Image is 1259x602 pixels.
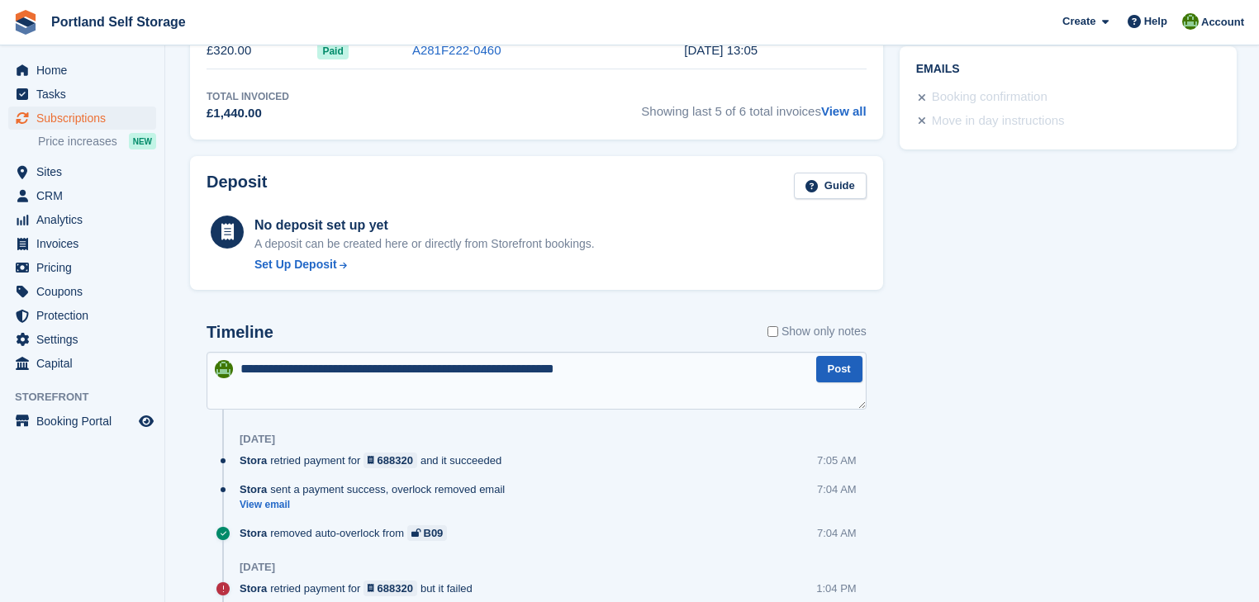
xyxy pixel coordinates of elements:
h2: Emails [916,63,1220,76]
a: menu [8,83,156,106]
a: B09 [407,525,447,541]
span: Settings [36,328,135,351]
div: Total Invoiced [207,89,289,104]
a: A281F222-0460 [412,43,501,57]
span: Protection [36,304,135,327]
span: Invoices [36,232,135,255]
a: 688320 [363,581,417,596]
div: [DATE] [240,561,275,574]
span: Pricing [36,256,135,279]
div: 688320 [378,453,413,468]
span: Create [1062,13,1095,30]
span: Stora [240,481,267,497]
a: Set Up Deposit [254,256,595,273]
div: 688320 [378,581,413,596]
span: Stora [240,453,267,468]
div: £1,440.00 [207,104,289,123]
a: 688320 [363,453,417,468]
time: 2025-04-25 12:05:32 UTC [684,43,758,57]
div: Booking confirmation [932,88,1048,107]
div: sent a payment success, overlock removed email [240,481,513,497]
img: stora-icon-8386f47178a22dfd0bd8f6a31ec36ba5ce8667c1dd55bd0f319d3a0aa187defe.svg [13,10,38,35]
span: CRM [36,184,135,207]
span: Analytics [36,208,135,231]
span: Showing last 5 of 6 total invoices [641,89,866,123]
h2: Timeline [207,323,273,342]
a: menu [8,107,156,130]
label: Show only notes [767,323,867,340]
div: 7:04 AM [817,481,857,497]
span: Home [36,59,135,82]
span: Subscriptions [36,107,135,130]
span: Storefront [15,389,164,405]
span: Account [1201,14,1244,31]
a: Portland Self Storage [45,8,192,36]
a: menu [8,410,156,433]
a: menu [8,280,156,303]
div: 7:04 AM [817,525,857,541]
div: removed auto-overlock from [240,525,455,541]
img: Sue Wolfendale [215,360,233,378]
div: NEW [129,133,156,149]
div: Set Up Deposit [254,256,337,273]
div: retried payment for and it succeeded [240,453,510,468]
div: retried payment for but it failed [240,581,481,596]
td: £320.00 [207,32,317,69]
img: Sue Wolfendale [1182,13,1199,30]
span: Capital [36,352,135,375]
a: menu [8,304,156,327]
a: menu [8,328,156,351]
a: menu [8,232,156,255]
a: Price increases NEW [38,132,156,150]
a: Guide [794,173,867,200]
span: Stora [240,581,267,596]
a: menu [8,184,156,207]
span: Tasks [36,83,135,106]
span: Paid [317,43,348,59]
div: [DATE] [240,433,275,446]
h2: Deposit [207,173,267,200]
div: 1:04 PM [816,581,856,596]
div: 7:05 AM [817,453,857,468]
span: Sites [36,160,135,183]
a: menu [8,160,156,183]
span: Coupons [36,280,135,303]
div: No deposit set up yet [254,216,595,235]
span: Price increases [38,134,117,149]
input: Show only notes [767,323,778,340]
a: menu [8,59,156,82]
a: View all [821,104,867,118]
button: Post [816,356,862,383]
a: View email [240,498,513,512]
a: Preview store [136,411,156,431]
span: Help [1144,13,1167,30]
a: menu [8,352,156,375]
div: Move in day instructions [932,111,1065,131]
p: A deposit can be created here or directly from Storefront bookings. [254,235,595,253]
span: Stora [240,525,267,541]
a: menu [8,256,156,279]
div: B09 [424,525,444,541]
span: Booking Portal [36,410,135,433]
a: menu [8,208,156,231]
